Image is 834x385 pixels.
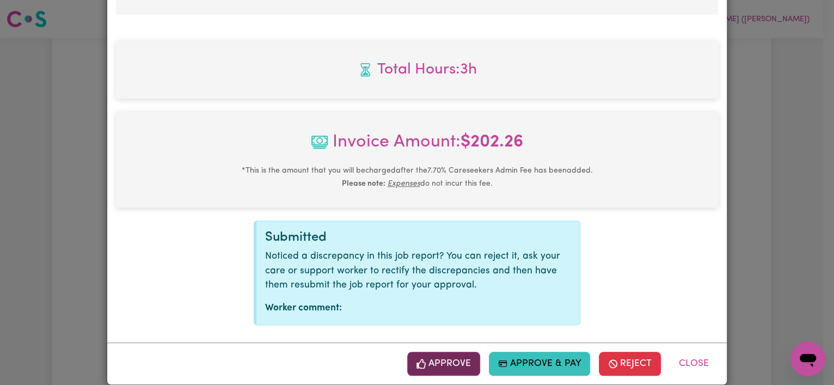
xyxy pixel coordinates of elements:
[265,231,327,244] span: Submitted
[125,129,709,164] span: Invoice Amount:
[790,341,825,376] iframe: Button to launch messaging window
[125,58,709,81] span: Total hours worked: 3 hours
[489,352,591,376] button: Approve & Pay
[599,352,661,376] button: Reject
[670,352,718,376] button: Close
[265,249,571,292] p: Noticed a discrepancy in this job report? You can reject it, ask your care or support worker to r...
[407,352,480,376] button: Approve
[265,303,342,313] strong: Worker comment:
[242,167,593,188] small: This is the amount that you will be charged after the 7.70 % Careseekers Admin Fee has been added...
[342,180,385,188] b: Please note:
[388,180,420,188] u: Expenses
[461,133,523,151] b: $ 202.26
